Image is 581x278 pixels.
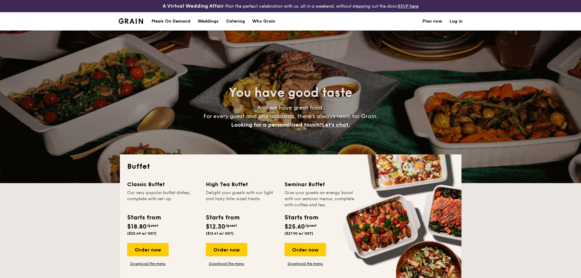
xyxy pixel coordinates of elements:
a: Why Grain [249,12,279,31]
a: Plan now [422,12,442,31]
div: Seminar Buffet [285,180,356,189]
span: Let's chat. [322,121,350,128]
span: And we have great food. For every guest and any occasion, there’s always room for Grain. [203,104,378,128]
a: Download the menu [127,261,169,266]
span: $18.80 [127,223,147,230]
span: You have good taste [229,85,352,100]
div: Order now [127,243,169,256]
span: ($27.90 w/ GST) [285,231,313,236]
a: Log in [450,12,463,31]
span: /guest [225,223,237,228]
a: Catering [222,12,249,31]
a: Download the menu [285,261,326,266]
div: Plan the perfect celebration with us, all in a weekend, without stepping out the door. [115,2,466,10]
a: Weddings [194,12,222,31]
h1: Catering [226,12,245,31]
span: Looking for a personalised touch? [231,121,322,128]
div: Why Grain [252,12,275,31]
div: High Tea Buffet [206,180,277,189]
h2: Buffet [127,162,454,171]
a: Download the menu [206,261,247,266]
span: $25.60 [285,223,305,230]
div: Order now [206,243,247,256]
div: Weddings [198,12,219,31]
div: Classic Buffet [127,180,199,189]
div: Our very popular buffet dishes, complete with set-up. [127,190,199,208]
a: Meals On Demand [148,12,194,31]
span: /guest [147,223,158,228]
a: Logotype [119,18,143,24]
a: RSVP here [398,4,418,9]
span: ($13.41 w/ GST) [206,231,234,236]
span: /guest [305,223,317,228]
img: Grain [119,18,143,24]
div: Starts from [285,213,318,222]
div: Starts from [127,213,160,222]
h4: A Virtual Wedding Affair [163,2,224,10]
div: Starts from [206,213,239,222]
div: Meals On Demand [152,12,190,31]
div: Delight your guests with our light and tasty bite-sized treats. [206,190,277,208]
span: $12.30 [206,223,225,230]
div: Give your guests an energy boost with our seminar menus, complete with coffee and tea. [285,190,356,208]
span: ($20.49 w/ GST) [127,231,156,236]
div: Order now [285,243,326,256]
